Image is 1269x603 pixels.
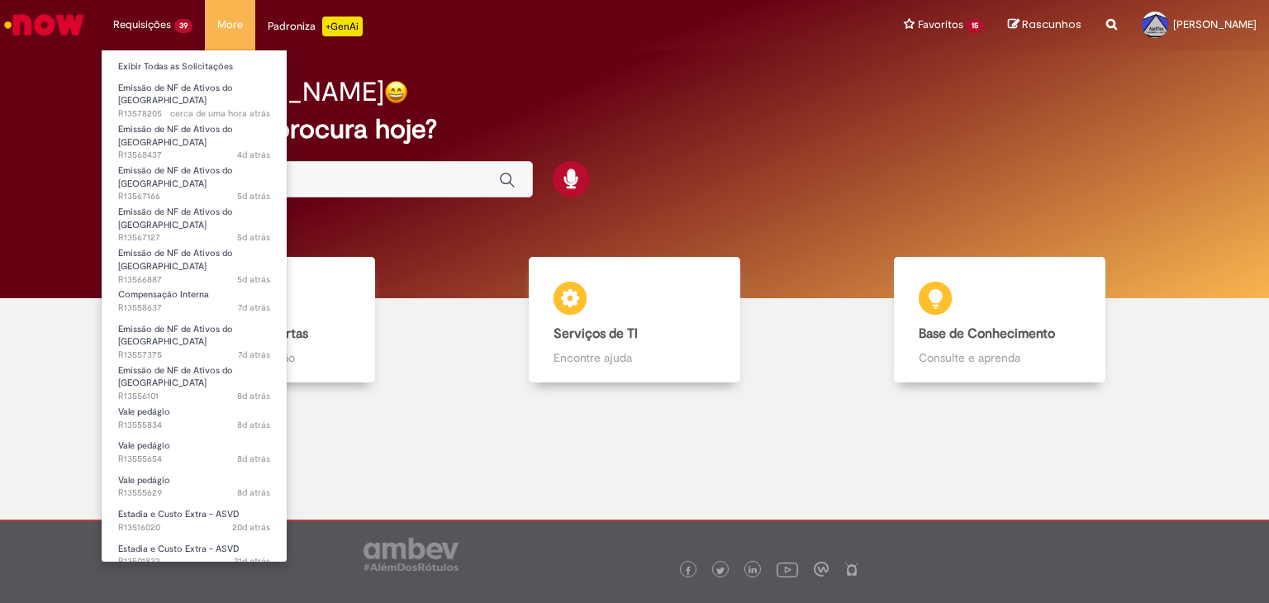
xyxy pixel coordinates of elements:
[237,390,270,402] span: 8d atrás
[268,17,363,36] div: Padroniza
[237,419,270,431] span: 8d atrás
[238,349,270,361] time: 23/09/2025 08:21:52
[102,437,287,468] a: Aberto R13555654 : Vale pedágio
[118,419,270,432] span: R13555834
[118,149,270,162] span: R13568437
[102,162,287,197] a: Aberto R13567166 : Emissão de NF de Ativos do ASVD
[232,521,270,534] time: 10/09/2025 15:28:35
[238,301,270,314] span: 7d atrás
[919,325,1055,342] b: Base de Conhecimento
[118,364,233,390] span: Emissão de NF de Ativos do [GEOGRAPHIC_DATA]
[102,121,287,156] a: Aberto R13568437 : Emissão de NF de Ativos do ASVD
[237,231,270,244] time: 25/09/2025 14:55:24
[118,123,233,149] span: Emissão de NF de Ativos do [GEOGRAPHIC_DATA]
[844,562,859,577] img: logo_footer_naosei.png
[102,506,287,536] a: Aberto R13516020 : Estadia e Custo Extra - ASVD
[118,82,233,107] span: Emissão de NF de Ativos do [GEOGRAPHIC_DATA]
[87,257,452,383] a: Catálogo de Ofertas Abra uma solicitação
[364,538,459,571] img: logo_footer_ambev_rotulo_gray.png
[237,149,270,161] span: 4d atrás
[102,472,287,502] a: Aberto R13555629 : Vale pedágio
[170,107,270,120] span: cerca de uma hora atrás
[2,8,87,41] img: ServiceNow
[217,17,243,33] span: More
[237,487,270,499] span: 8d atrás
[684,567,692,575] img: logo_footer_facebook.png
[102,245,287,280] a: Aberto R13566887 : Emissão de NF de Ativos do ASVD
[237,190,270,202] time: 25/09/2025 14:59:51
[237,273,270,286] time: 25/09/2025 14:24:26
[716,567,725,575] img: logo_footer_twitter.png
[102,79,287,115] a: Aberto R13578205 : Emissão de NF de Ativos do ASVD
[118,390,270,403] span: R13556101
[1022,17,1081,32] span: Rascunhos
[102,203,287,239] a: Aberto R13567127 : Emissão de NF de Ativos do ASVD
[118,555,270,568] span: R13501832
[234,555,270,567] time: 08/09/2025 22:58:00
[237,453,270,465] span: 8d atrás
[1173,17,1257,31] span: [PERSON_NAME]
[237,190,270,202] span: 5d atrás
[118,406,170,418] span: Vale pedágio
[118,231,270,245] span: R13567127
[118,288,209,301] span: Compensação Interna
[814,562,829,577] img: logo_footer_workplace.png
[170,107,270,120] time: 29/09/2025 16:32:40
[118,107,270,121] span: R13578205
[232,521,270,534] span: 20d atrás
[918,17,963,33] span: Favoritos
[749,566,757,576] img: logo_footer_linkedin.png
[384,80,408,104] img: happy-face.png
[237,149,270,161] time: 25/09/2025 17:58:01
[113,17,171,33] span: Requisições
[118,508,240,520] span: Estadia e Custo Extra - ASVD
[452,257,817,383] a: Serviços de TI Encontre ajuda
[118,543,240,555] span: Estadia e Custo Extra - ASVD
[118,164,233,190] span: Emissão de NF de Ativos do [GEOGRAPHIC_DATA]
[102,540,287,571] a: Aberto R13501832 : Estadia e Custo Extra - ASVD
[237,487,270,499] time: 22/09/2025 14:45:42
[118,439,170,452] span: Vale pedágio
[238,349,270,361] span: 7d atrás
[234,555,270,567] span: 21d atrás
[118,487,270,500] span: R13555629
[118,474,170,487] span: Vale pedágio
[118,323,233,349] span: Emissão de NF de Ativos do [GEOGRAPHIC_DATA]
[554,349,715,366] p: Encontre ajuda
[237,453,270,465] time: 22/09/2025 14:50:07
[554,325,638,342] b: Serviços de TI
[118,206,233,231] span: Emissão de NF de Ativos do [GEOGRAPHIC_DATA]
[126,115,1144,144] h2: O que você procura hoje?
[237,231,270,244] span: 5d atrás
[237,273,270,286] span: 5d atrás
[118,247,233,273] span: Emissão de NF de Ativos do [GEOGRAPHIC_DATA]
[238,301,270,314] time: 23/09/2025 11:37:32
[237,390,270,402] time: 22/09/2025 16:01:43
[101,50,288,563] ul: Requisições
[174,19,192,33] span: 39
[118,349,270,362] span: R13557375
[102,320,287,356] a: Aberto R13557375 : Emissão de NF de Ativos do ASVD
[919,349,1081,366] p: Consulte e aprenda
[102,403,287,434] a: Aberto R13555834 : Vale pedágio
[118,453,270,466] span: R13555654
[102,362,287,397] a: Aberto R13556101 : Emissão de NF de Ativos do ASVD
[237,419,270,431] time: 22/09/2025 15:16:33
[118,273,270,287] span: R13566887
[777,558,798,580] img: logo_footer_youtube.png
[118,301,270,315] span: R13558637
[1008,17,1081,33] a: Rascunhos
[967,19,983,33] span: 15
[102,58,287,76] a: Exibir Todas as Solicitações
[118,190,270,203] span: R13567166
[817,257,1182,383] a: Base de Conhecimento Consulte e aprenda
[118,521,270,534] span: R13516020
[322,17,363,36] p: +GenAi
[102,286,287,316] a: Aberto R13558637 : Compensação Interna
